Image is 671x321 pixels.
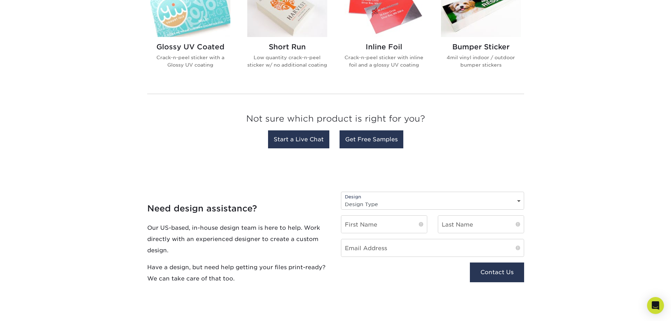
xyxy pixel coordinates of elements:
[2,300,60,319] iframe: Google Customer Reviews
[344,43,424,51] h2: Inline Foil
[344,54,424,68] p: Crack-n-peel sticker with inline foil and a glossy UV coating
[247,54,327,68] p: Low quantity crack-n-peel sticker w/ no additional coating
[147,261,330,284] p: Have a design, but need help getting your files print-ready? We can take care of that too.
[150,43,230,51] h2: Glossy UV Coated
[470,263,524,282] button: Contact Us
[340,130,403,148] a: Get Free Samples
[147,222,330,256] p: Our US-based, in-house design team is here to help. Work directly with an experienced designer to...
[441,54,521,68] p: 4mil vinyl indoor / outdoor bumper stickers
[147,203,330,214] h4: Need design assistance?
[441,43,521,51] h2: Bumper Sticker
[268,130,329,148] a: Start a Live Chat
[147,108,524,132] h3: Not sure which product is right for you?
[150,54,230,68] p: Crack-n-peel sticker with a Glossy UV coating
[647,297,664,314] div: Open Intercom Messenger
[247,43,327,51] h2: Short Run
[341,263,435,287] iframe: reCAPTCHA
